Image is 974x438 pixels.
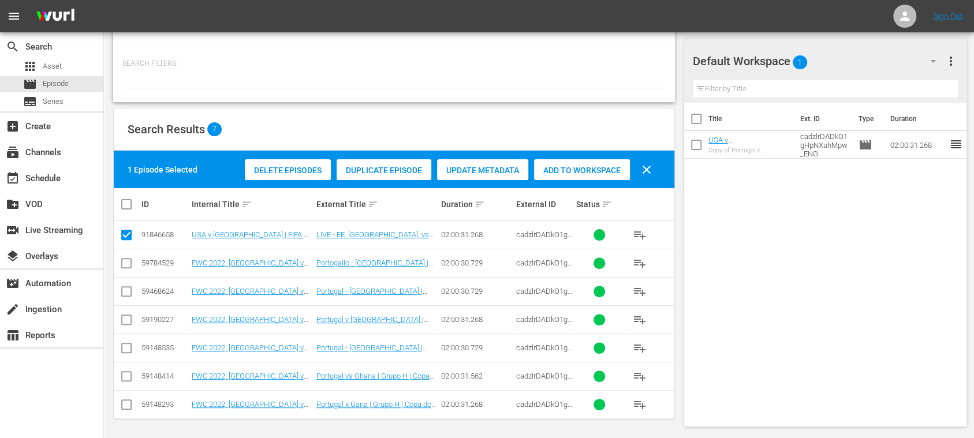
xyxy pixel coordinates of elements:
span: Series [43,96,64,107]
p: Search Filters: [122,59,666,69]
button: clear [633,156,660,184]
div: ID [141,200,188,209]
span: Duplicate Episode [337,166,431,175]
button: Duplicate Episode [337,159,431,180]
a: USA v [GEOGRAPHIC_DATA] | FIFA U-20 World Cup Chile 2025™ (ES) [708,136,782,170]
a: Portugal x Gana | Grupo H | Copa do Mundo FIFA de 2022, no [GEOGRAPHIC_DATA] | Jogo completo [316,400,436,435]
span: cadzlrDADkO1gHpNXuhMpw_ENG [516,230,572,256]
span: VOD [6,197,20,211]
th: Ext. ID [793,103,851,135]
span: reorder [949,137,963,151]
a: Portugal - [GEOGRAPHIC_DATA] | Groupe H | Coupe du Monde de la FIFA, [GEOGRAPHIC_DATA] 2022™ | Re... [316,287,430,321]
div: 02:00:31.268 [441,400,513,409]
th: Type [852,103,883,135]
div: Internal Title [192,197,313,211]
span: cadzlrDADkO1gHpNXuhMpw_POR [516,400,572,426]
span: sort [602,199,612,209]
button: Delete Episodes [245,159,331,180]
button: playlist_add [626,306,654,334]
div: Duration [441,197,513,211]
a: FWC 2022, [GEOGRAPHIC_DATA] v [GEOGRAPHIC_DATA] (PT) [192,400,308,417]
div: Status [576,197,623,211]
span: cadzlrDADkO1gHpNXuhMpw_FR [516,287,572,304]
span: Automation [6,276,20,290]
span: Episode [23,77,37,91]
div: 59468624 [141,287,188,295]
button: playlist_add [626,334,654,362]
th: Title [708,103,794,135]
span: clear [640,163,654,177]
div: 59190227 [141,315,188,324]
div: 02:00:31.268 [441,230,513,239]
button: Add to Workspace [534,159,630,180]
a: Portugal - [GEOGRAPHIC_DATA] | Gruppe H | FIFA Fussball-Weltmeisterschaft Katar 2022™ | Spiel in ... [316,343,427,387]
div: 02:00:31.562 [441,372,513,380]
button: playlist_add [626,221,654,249]
div: 02:00:30.729 [441,343,513,352]
span: playlist_add [633,341,647,355]
a: LIVE - EE. [GEOGRAPHIC_DATA]. vs Italia | Copa Mundial Sub-20 de la FIFA Chile 2025™ [316,230,434,256]
span: Asset [43,61,62,72]
button: playlist_add [626,362,654,390]
span: Channels [6,145,20,159]
button: more_vert [944,47,958,75]
span: Episode [859,138,872,152]
a: Portugal v [GEOGRAPHIC_DATA] | Group H | FIFA World Cup Qatar 2022™ | Full Match Replay [316,315,428,341]
span: cadzlrDADkO1gHpNXuhMpw_ITA [516,259,572,284]
span: Ingestion [6,302,20,316]
div: 02:00:31.268 [441,315,513,324]
span: Delete Episodes [245,166,331,175]
button: playlist_add [626,391,654,418]
span: cadzlrDADkO1gHpNXuhMpw_ENG [516,315,572,341]
div: 59148293 [141,400,188,409]
span: Live Streaming [6,223,20,237]
span: 7 [207,122,222,136]
span: Add to Workspace [534,166,630,175]
div: External Title [316,197,438,211]
a: FWC 2022, [GEOGRAPHIC_DATA] v [GEOGRAPHIC_DATA] (ES) [192,372,308,389]
span: playlist_add [633,228,647,242]
span: Search Results [128,122,205,136]
span: Schedule [6,171,20,185]
span: Update Metadata [437,166,528,175]
td: cadzlrDADkO1gHpNXuhMpw_ENG [796,131,854,159]
a: FWC 2022, [GEOGRAPHIC_DATA] v [GEOGRAPHIC_DATA] (EN) [192,315,308,332]
button: playlist_add [626,249,654,277]
td: 02:00:31.268 [886,131,949,159]
span: sort [241,199,252,209]
div: 1 Episode Selected [128,164,197,175]
span: sort [368,199,378,209]
img: ans4CAIJ8jUAAAAAAAAAAAAAAAAAAAAAAAAgQb4GAAAAAAAAAAAAAAAAAAAAAAAAJMjXAAAAAAAAAAAAAAAAAAAAAAAAgAT5G... [28,3,83,30]
span: cadzlrDADkO1gHpNXuhMpw_DE [516,343,572,361]
span: playlist_add [633,256,647,270]
span: 1 [793,50,807,74]
div: External ID [516,200,573,209]
span: Episode [43,78,69,89]
span: Search [6,40,20,54]
span: Overlays [6,249,20,263]
a: FWC 2022, [GEOGRAPHIC_DATA] v [GEOGRAPHIC_DATA] (FR) [192,287,308,304]
th: Duration [883,103,953,135]
div: Default Workspace [693,45,947,77]
span: Create [6,119,20,133]
span: sort [475,199,485,209]
div: 02:00:30.729 [441,259,513,267]
a: USA v [GEOGRAPHIC_DATA] | FIFA U-20 World Cup Chile 2025™ (ES) [192,230,311,248]
span: playlist_add [633,284,647,298]
div: Copy of Portugal v [GEOGRAPHIC_DATA] | Group H | FIFA World Cup [GEOGRAPHIC_DATA] 2022™ | Full Ma... [708,147,791,154]
div: 59148535 [141,343,188,352]
a: FWC 2022, [GEOGRAPHIC_DATA] v [GEOGRAPHIC_DATA] (IT) [192,259,308,276]
div: 02:00:30.729 [441,287,513,295]
span: playlist_add [633,398,647,411]
a: FWC 2022, [GEOGRAPHIC_DATA] v [GEOGRAPHIC_DATA] ([GEOGRAPHIC_DATA]) [192,343,308,369]
span: more_vert [944,54,958,68]
span: Reports [6,328,20,342]
div: 59148414 [141,372,188,380]
div: 59784529 [141,259,188,267]
span: playlist_add [633,313,647,327]
span: menu [7,9,21,23]
div: 91846658 [141,230,188,239]
span: playlist_add [633,369,647,383]
a: Portogallo - [GEOGRAPHIC_DATA] | Gruppo H | Coppa del Mondo FIFA Qatar 2022 | Match completo [316,259,433,284]
a: Sign Out [933,12,963,21]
